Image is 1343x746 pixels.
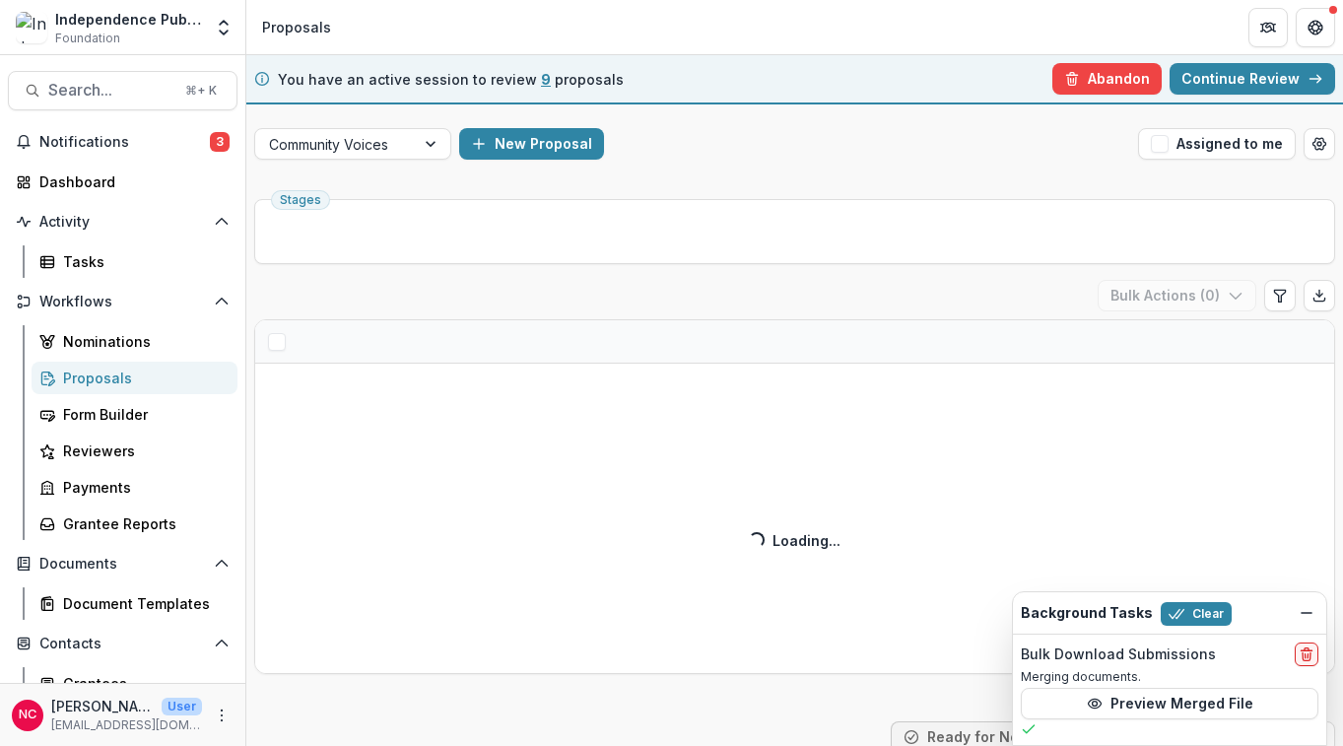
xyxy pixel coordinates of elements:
[278,69,624,90] p: You have an active session to review proposals
[63,441,222,461] div: Reviewers
[1161,602,1232,626] button: Clear
[39,294,206,310] span: Workflows
[63,513,222,534] div: Grantee Reports
[32,325,237,358] a: Nominations
[48,81,173,100] span: Search...
[8,206,237,237] button: Open Activity
[19,709,36,721] div: Nuala Cabral
[8,166,237,198] a: Dashboard
[32,398,237,431] a: Form Builder
[210,8,237,47] button: Open entity switcher
[254,13,339,41] nav: breadcrumb
[32,508,237,540] a: Grantee Reports
[32,667,237,700] a: Grantees
[8,548,237,579] button: Open Documents
[63,368,222,388] div: Proposals
[63,477,222,498] div: Payments
[210,704,234,727] button: More
[8,628,237,659] button: Open Contacts
[55,9,202,30] div: Independence Public Media Foundation
[63,673,222,694] div: Grantees
[8,126,237,158] button: Notifications3
[51,716,202,734] p: [EMAIL_ADDRESS][DOMAIN_NAME]
[459,128,604,160] button: New Proposal
[262,17,331,37] div: Proposals
[1170,63,1335,95] a: Continue Review
[1295,643,1318,666] button: delete
[63,331,222,352] div: Nominations
[39,171,222,192] div: Dashboard
[63,251,222,272] div: Tasks
[32,362,237,394] a: Proposals
[181,80,221,102] div: ⌘ + K
[1295,601,1318,625] button: Dismiss
[1021,646,1216,663] h2: Bulk Download Submissions
[32,587,237,620] a: Document Templates
[32,435,237,467] a: Reviewers
[16,12,47,43] img: Independence Public Media Foundation
[39,214,206,231] span: Activity
[63,404,222,425] div: Form Builder
[162,698,202,715] p: User
[39,636,206,652] span: Contacts
[1021,688,1318,719] button: Preview Merged File
[39,556,206,573] span: Documents
[39,134,210,151] span: Notifications
[8,71,237,110] button: Search...
[8,286,237,317] button: Open Workflows
[1021,605,1153,622] h2: Background Tasks
[55,30,120,47] span: Foundation
[1296,8,1335,47] button: Get Help
[1052,63,1162,95] button: Abandon
[32,245,237,278] a: Tasks
[1248,8,1288,47] button: Partners
[32,471,237,504] a: Payments
[1021,668,1318,686] p: Merging documents.
[1138,128,1296,160] button: Assigned to me
[1304,128,1335,160] button: Open table manager
[63,593,222,614] div: Document Templates
[541,71,551,88] span: 9
[210,132,230,152] span: 3
[51,696,154,716] p: [PERSON_NAME]
[280,193,321,207] span: Stages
